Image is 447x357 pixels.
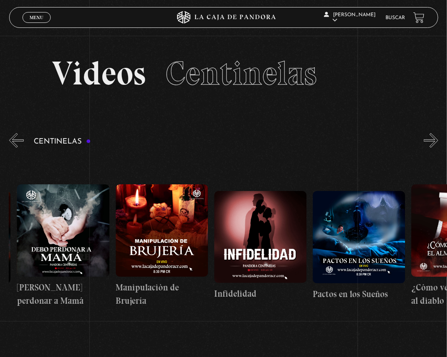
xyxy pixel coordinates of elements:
[313,288,405,301] h4: Pactos en los Sueños
[413,12,425,23] a: View your shopping cart
[17,154,109,338] a: [PERSON_NAME] perdonar a Mamá
[27,22,46,28] span: Cerrar
[116,154,208,338] a: Manipulación de Brujería
[324,12,375,23] span: [PERSON_NAME]
[30,15,43,20] span: Menu
[34,138,91,146] h3: Centinelas
[214,154,306,338] a: Infidelidad
[214,287,306,300] h4: Infidelidad
[424,133,438,148] button: Next
[9,133,24,148] button: Previous
[385,15,405,20] a: Buscar
[116,281,208,307] h4: Manipulación de Brujería
[313,154,405,338] a: Pactos en los Sueños
[52,57,395,90] h2: Videos
[165,53,317,93] span: Centinelas
[17,281,109,307] h4: [PERSON_NAME] perdonar a Mamá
